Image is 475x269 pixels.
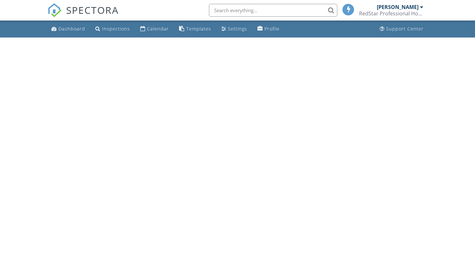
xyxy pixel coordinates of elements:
[177,23,214,35] a: Templates
[93,23,133,35] a: Inspections
[255,23,282,35] a: Profile
[102,26,130,32] div: Inspections
[377,23,426,35] a: Support Center
[147,26,169,32] div: Calendar
[186,26,211,32] div: Templates
[47,9,119,22] a: SPECTORA
[138,23,171,35] a: Calendar
[386,26,424,32] div: Support Center
[359,10,423,17] div: RedStar Professional Home Inspection, Inc
[209,4,337,17] input: Search everything...
[228,26,247,32] div: Settings
[58,26,85,32] div: Dashboard
[377,4,419,10] div: [PERSON_NAME]
[66,3,119,17] span: SPECTORA
[219,23,250,35] a: Settings
[264,26,280,32] div: Profile
[49,23,88,35] a: Dashboard
[47,3,62,17] img: The Best Home Inspection Software - Spectora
